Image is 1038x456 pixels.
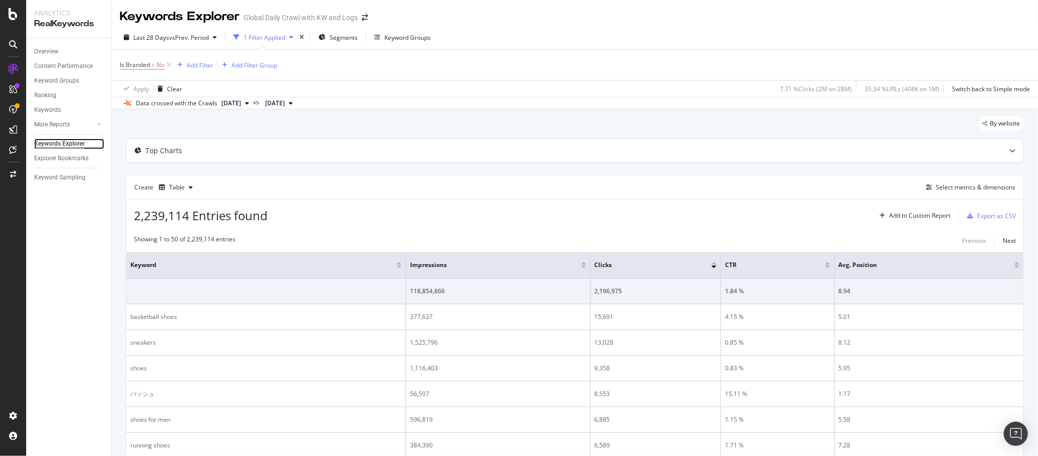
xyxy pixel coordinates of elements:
div: Ranking [34,90,56,101]
div: 7.28 [839,441,1019,450]
div: Content Performance [34,61,93,72]
div: 8.12 [839,338,1019,347]
div: Keywords [34,105,61,115]
div: times [297,32,306,42]
div: Top Charts [145,146,182,156]
a: Keywords Explorer [34,139,104,149]
button: Keyword Groups [370,29,435,45]
div: Create [134,179,197,196]
div: 1,525,796 [410,338,586,347]
div: 5.95 [839,364,1019,373]
span: By website [990,120,1020,126]
a: Keyword Groups [34,76,104,86]
div: 6,589 [595,441,717,450]
div: legacy label [978,116,1024,131]
div: Switch back to Simple mode [952,85,1030,93]
span: = [151,60,155,69]
div: 0.83 % [725,364,830,373]
div: バッシュ [130,389,402,399]
button: Export as CSV [963,208,1016,224]
div: Add Filter Group [231,61,277,70]
div: 384,390 [410,441,586,450]
div: 1,116,403 [410,364,586,373]
div: 56,597 [410,389,586,399]
span: 2025 Sep. 6th [265,99,285,108]
button: Add Filter [173,59,213,71]
a: More Reports [34,119,94,130]
div: Table [169,184,185,190]
a: Overview [34,46,104,57]
div: Overview [34,46,58,57]
div: 0.85 % [725,338,830,347]
span: 2,239,114 Entries found [134,207,268,224]
div: Add Filter [187,61,213,70]
div: 35.34 % URLs ( 408K on 1M ) [864,85,939,93]
span: Is Branded [120,60,150,69]
div: 6,885 [595,415,717,424]
div: Previous [962,236,986,245]
div: 1.15 % [725,415,830,424]
div: 377,637 [410,312,586,321]
span: Avg. Position [839,260,999,270]
span: vs Prev. Period [169,33,209,42]
div: 13,028 [595,338,717,347]
span: 2024 Feb. 1st [221,99,241,108]
div: Keywords Explorer [34,139,85,149]
button: Select metrics & dimensions [922,181,1015,193]
div: Showing 1 to 50 of 2,239,114 entries [134,235,235,247]
button: [DATE] [217,97,253,109]
div: Clear [167,85,182,93]
div: RealKeywords [34,18,103,30]
div: Data crossed with the Crawls [136,99,217,108]
button: Clear [153,81,182,97]
div: 15,691 [595,312,717,321]
div: 7.71 % Clicks ( 2M on 28M ) [780,85,852,93]
a: Content Performance [34,61,104,72]
div: 8,553 [595,389,717,399]
button: Next [1003,235,1016,247]
div: 5.58 [839,415,1019,424]
div: sneakers [130,338,402,347]
div: Select metrics & dimensions [936,183,1015,191]
span: Clicks [595,260,697,270]
button: Apply [120,81,149,97]
div: Keyword Groups [34,76,79,86]
div: Analytics [34,8,103,18]
span: Impressions [410,260,566,270]
button: Segments [314,29,362,45]
div: shoes for men [130,415,402,424]
div: More Reports [34,119,70,130]
div: 2,196,975 [595,287,717,296]
div: arrow-right-arrow-left [362,14,368,21]
span: Last 28 Days [133,33,169,42]
div: Next [1003,236,1016,245]
div: 596,819 [410,415,586,424]
button: Add Filter Group [218,59,277,71]
div: 1.17 [839,389,1019,399]
span: Keyword [130,260,381,270]
div: 5.01 [839,312,1019,321]
div: shoes [130,364,402,373]
span: vs [253,98,261,107]
div: 15.11 % [725,389,830,399]
a: Keywords [34,105,104,115]
div: Explorer Bookmarks [34,153,89,164]
button: Last 28 DaysvsPrev. Period [120,29,221,45]
div: 1.71 % [725,441,830,450]
div: 1 Filter Applied [244,33,285,42]
div: running shoes [130,441,402,450]
div: 9,358 [595,364,717,373]
button: Table [155,179,197,196]
span: No [156,58,165,72]
a: Explorer Bookmarks [34,153,104,164]
button: Add to Custom Report [875,208,950,224]
div: 4.15 % [725,312,830,321]
div: Keyword Groups [384,33,431,42]
button: 1 Filter Applied [229,29,297,45]
div: Keywords Explorer [120,8,239,25]
span: CTR [725,260,810,270]
div: Global Daily Crawl with KW and Logs [244,13,358,23]
span: Segments [330,33,358,42]
div: basketball shoes [130,312,402,321]
div: Add to Custom Report [889,213,950,219]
